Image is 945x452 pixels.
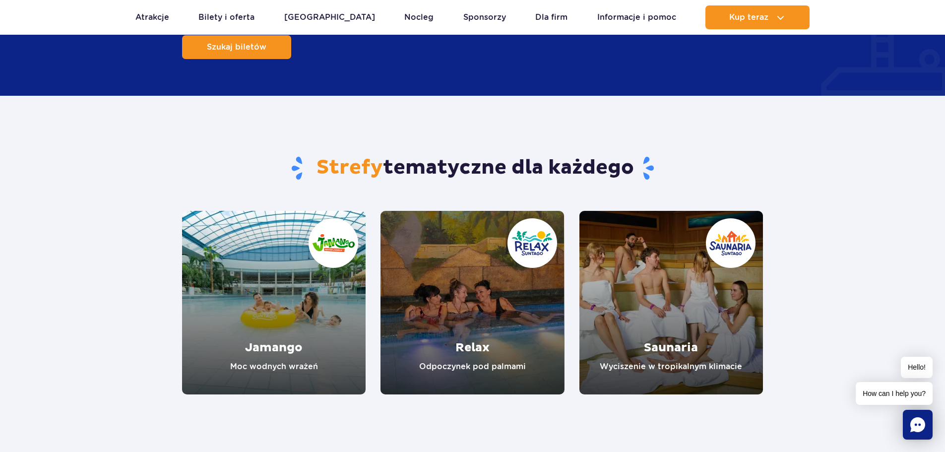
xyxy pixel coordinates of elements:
[182,35,291,59] button: Szukaj biletów
[135,5,169,29] a: Atrakcje
[207,43,266,52] span: Szukaj biletów
[380,211,564,394] a: Relax
[597,5,676,29] a: Informacje i pomoc
[182,211,366,394] a: Jamango
[463,5,506,29] a: Sponsorzy
[579,211,763,394] a: Saunaria
[198,5,254,29] a: Bilety i oferta
[705,5,810,29] button: Kup teraz
[901,357,933,378] span: Hello!
[535,5,567,29] a: Dla firm
[404,5,434,29] a: Nocleg
[903,410,933,440] div: Chat
[729,13,768,22] span: Kup teraz
[284,5,375,29] a: [GEOGRAPHIC_DATA]
[856,382,933,405] span: How can I help you?
[316,155,383,180] span: Strefy
[182,155,763,181] h2: tematyczne dla każdego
